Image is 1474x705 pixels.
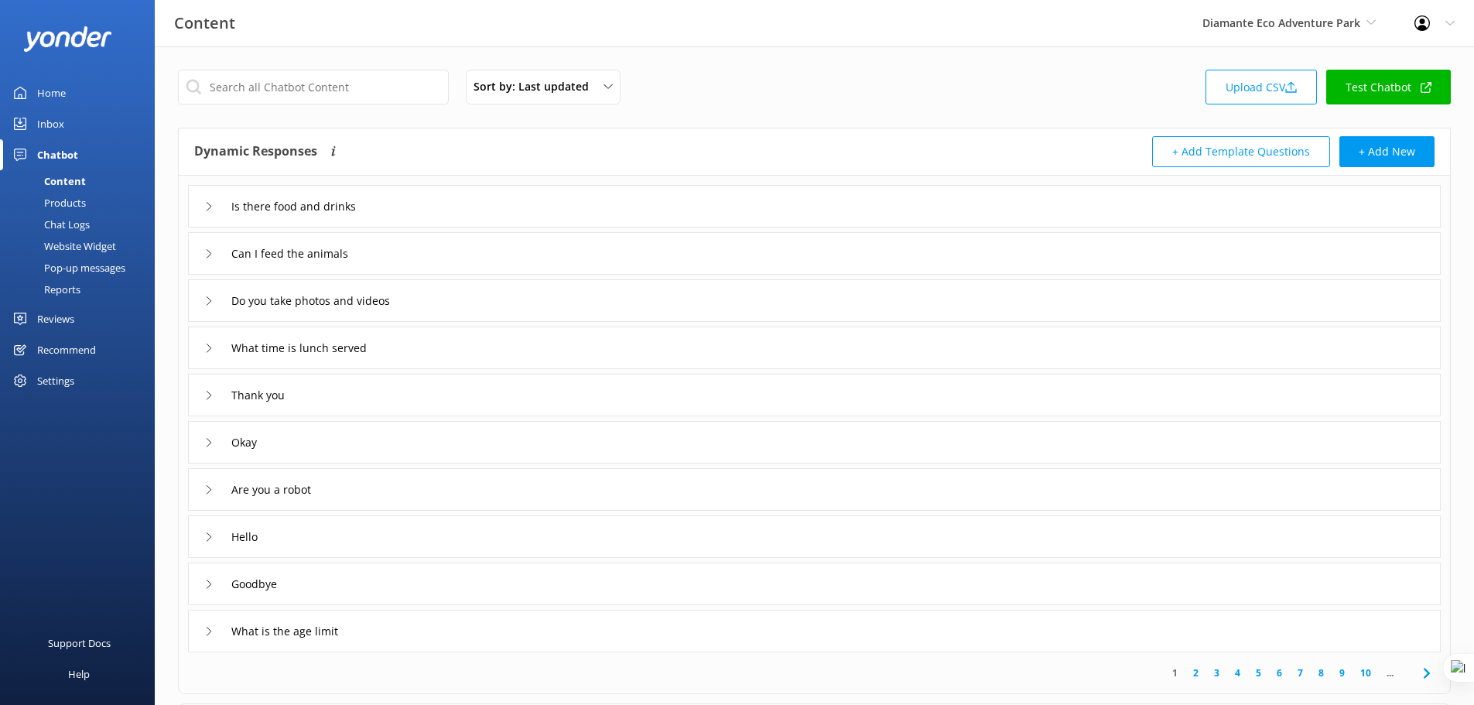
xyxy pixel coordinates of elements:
[23,26,112,52] img: yonder-white-logo.png
[37,108,64,139] div: Inbox
[1290,666,1311,680] a: 7
[37,334,96,365] div: Recommend
[174,11,235,36] h3: Content
[1339,136,1435,167] button: + Add New
[9,257,125,279] div: Pop-up messages
[1311,666,1332,680] a: 8
[1164,666,1185,680] a: 1
[37,77,66,108] div: Home
[1185,666,1206,680] a: 2
[1206,666,1227,680] a: 3
[9,257,155,279] a: Pop-up messages
[9,235,116,257] div: Website Widget
[9,192,155,214] a: Products
[48,628,111,659] div: Support Docs
[1332,666,1353,680] a: 9
[178,70,449,104] input: Search all Chatbot Content
[1379,666,1401,680] span: ...
[9,279,155,300] a: Reports
[1353,666,1379,680] a: 10
[1206,70,1317,104] a: Upload CSV
[474,78,598,95] span: Sort by: Last updated
[1202,15,1360,30] span: Diamante Eco Adventure Park
[9,214,155,235] a: Chat Logs
[1227,666,1248,680] a: 4
[9,192,86,214] div: Products
[37,139,78,170] div: Chatbot
[9,170,86,192] div: Content
[37,365,74,396] div: Settings
[1269,666,1290,680] a: 6
[194,136,317,167] h4: Dynamic Responses
[1152,136,1330,167] button: + Add Template Questions
[68,659,90,690] div: Help
[1326,70,1451,104] a: Test Chatbot
[9,235,155,257] a: Website Widget
[1248,666,1269,680] a: 5
[9,214,90,235] div: Chat Logs
[9,170,155,192] a: Content
[9,279,80,300] div: Reports
[37,303,74,334] div: Reviews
